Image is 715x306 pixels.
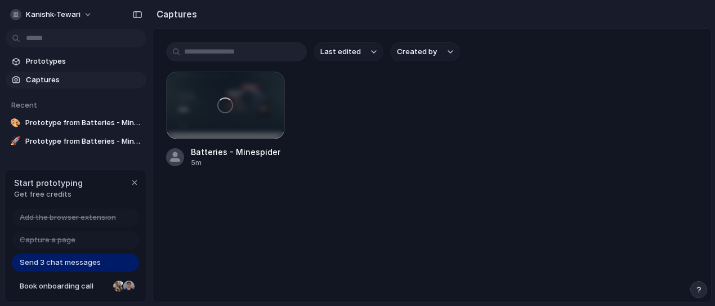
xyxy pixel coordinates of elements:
[11,100,37,109] span: Recent
[112,280,126,293] div: Nicole Kubica
[6,133,146,150] a: 🚀Prototype from Batteries - Minespider
[320,46,361,57] span: Last edited
[20,257,101,268] span: Send 3 chat messages
[6,114,146,131] a: 🎨Prototype from Batteries - Minespider
[314,42,383,61] button: Last edited
[122,280,136,293] div: Christian Iacullo
[20,212,116,223] span: Add the browser extension
[6,72,146,88] a: Captures
[12,277,139,295] a: Book onboarding call
[14,189,83,200] span: Get free credits
[390,42,460,61] button: Created by
[6,53,146,70] a: Prototypes
[20,281,109,292] span: Book onboarding call
[14,177,83,189] span: Start prototyping
[25,136,142,147] span: Prototype from Batteries - Minespider
[20,234,75,246] span: Capture a page
[6,6,98,24] button: kanishk-tewari
[191,146,280,158] div: Batteries - Minespider
[397,46,437,57] span: Created by
[26,74,142,86] span: Captures
[26,9,81,20] span: kanishk-tewari
[152,7,197,21] h2: Captures
[25,117,142,128] span: Prototype from Batteries - Minespider
[10,136,21,147] div: 🚀
[191,158,280,168] div: 5m
[26,56,142,67] span: Prototypes
[10,117,21,128] div: 🎨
